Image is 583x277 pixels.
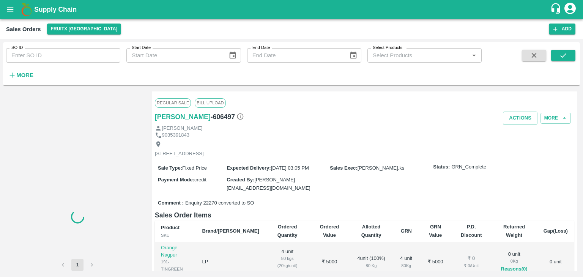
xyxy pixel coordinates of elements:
label: Payment Mode : [158,177,194,183]
button: Reasons(0) [497,265,531,274]
div: 80 kgs (20kg/unit) [271,255,304,269]
p: [PERSON_NAME] [162,125,203,132]
div: Sales Orders [6,24,41,34]
button: Open [469,50,479,60]
button: page 1 [71,259,84,271]
b: Ordered Value [320,224,339,238]
div: ₹ 0 [458,255,485,262]
b: Allotted Quantity [361,224,381,238]
div: 4 unit [399,255,413,269]
button: Add [549,24,575,35]
strong: More [16,72,33,78]
span: Enquiry 22270 converted to SO [185,200,254,207]
div: 4 unit ( 100 %) [355,255,387,269]
b: GRN Value [429,224,442,238]
img: logo [19,2,34,17]
label: Status: [433,164,450,171]
span: GRN_Complete [451,164,486,171]
span: Bill Upload [195,98,225,107]
label: Comment : [158,200,184,207]
span: Regular Sale [155,98,191,107]
button: More [540,113,571,124]
b: P.D. Discount [461,224,482,238]
label: Created By : [227,177,254,183]
input: Select Products [370,50,467,60]
label: SO ID [11,45,23,51]
p: [STREET_ADDRESS] [155,150,204,157]
button: Choose date [225,48,240,63]
p: Orange Nagpur [161,244,190,258]
p: 9035391843 [162,132,189,139]
a: [PERSON_NAME] [155,112,211,122]
b: Ordered Quantity [277,224,298,238]
label: Start Date [132,45,151,51]
label: End Date [252,45,270,51]
div: 191-TINGREEN [161,258,190,272]
b: Gap(Loss) [544,228,568,234]
span: [PERSON_NAME].ks [358,165,405,171]
div: account of current user [563,2,577,17]
h6: - 606497 [211,112,244,122]
b: Product [161,225,180,230]
div: 80 Kg [355,262,387,269]
button: Choose date [346,48,361,63]
input: Start Date [126,48,222,63]
button: More [6,69,35,82]
span: Fixed Price [182,165,207,171]
span: [DATE] 03:05 PM [271,165,309,171]
div: 0 unit [497,251,531,274]
label: Expected Delivery : [227,165,271,171]
input: End Date [247,48,343,63]
div: ₹ 1250 / Unit [271,269,304,276]
div: 0 Kg [497,258,531,264]
h6: Sales Order Items [155,210,574,220]
label: Sale Type : [158,165,182,171]
b: Supply Chain [34,6,77,13]
div: ₹ 0 / Unit [458,262,485,269]
nav: pagination navigation [56,259,99,271]
input: Enter SO ID [6,48,120,63]
a: Supply Chain [34,4,550,15]
button: Actions [503,112,537,125]
label: Select Products [373,45,402,51]
div: SKU [161,232,190,239]
div: customer-support [550,3,563,16]
b: GRN [401,228,412,234]
span: credit [194,177,206,183]
span: [PERSON_NAME][EMAIL_ADDRESS][DOMAIN_NAME] [227,177,310,191]
button: open drawer [2,1,19,18]
b: Brand/[PERSON_NAME] [202,228,259,234]
b: Returned Weight [503,224,525,238]
button: Select DC [47,24,121,35]
label: Sales Exec : [330,165,357,171]
div: 80 Kg [399,262,413,269]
